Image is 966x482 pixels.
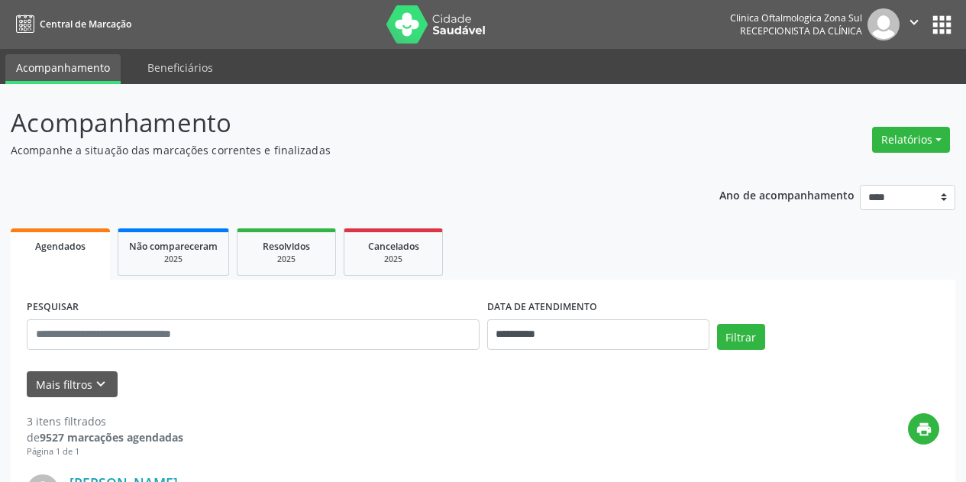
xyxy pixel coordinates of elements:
div: 2025 [248,254,325,265]
button: Mais filtroskeyboard_arrow_down [27,371,118,398]
i:  [906,14,922,31]
div: Clinica Oftalmologica Zona Sul [730,11,862,24]
span: Central de Marcação [40,18,131,31]
p: Acompanhamento [11,104,672,142]
label: PESQUISAR [27,296,79,319]
p: Acompanhe a situação das marcações correntes e finalizadas [11,142,672,158]
label: DATA DE ATENDIMENTO [487,296,597,319]
i: print [916,421,932,438]
i: keyboard_arrow_down [92,376,109,393]
button: Filtrar [717,324,765,350]
button: print [908,413,939,445]
strong: 9527 marcações agendadas [40,430,183,445]
span: Resolvidos [263,240,310,253]
div: 2025 [355,254,431,265]
div: 2025 [129,254,218,265]
span: Agendados [35,240,86,253]
span: Não compareceram [129,240,218,253]
button: Relatórios [872,127,950,153]
div: de [27,429,183,445]
div: 3 itens filtrados [27,413,183,429]
button: apps [929,11,955,38]
a: Central de Marcação [11,11,131,37]
img: img [867,8,900,40]
a: Acompanhamento [5,54,121,84]
span: Recepcionista da clínica [740,24,862,37]
span: Cancelados [368,240,419,253]
div: Página 1 de 1 [27,445,183,458]
p: Ano de acompanhamento [719,185,855,204]
button:  [900,8,929,40]
a: Beneficiários [137,54,224,81]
